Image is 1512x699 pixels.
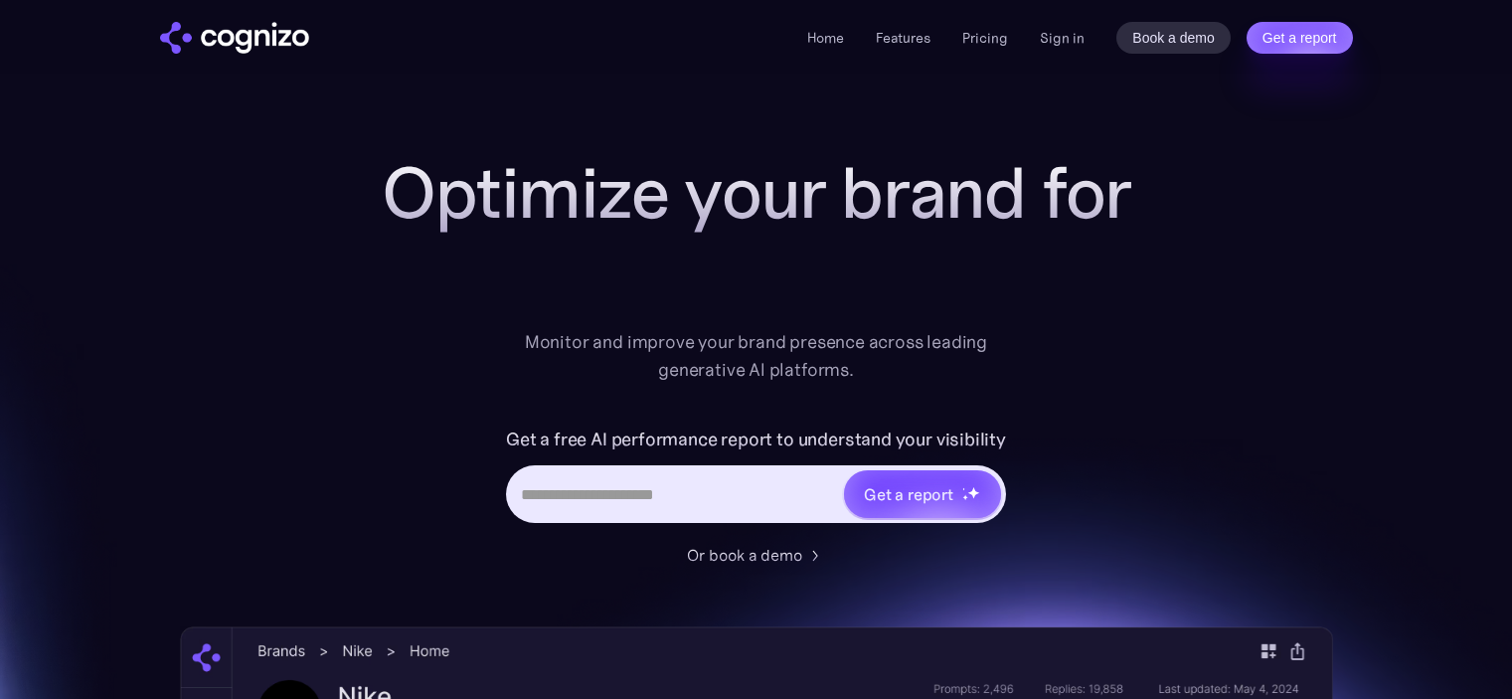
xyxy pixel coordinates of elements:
a: Get a reportstarstarstar [842,468,1003,520]
a: Get a report [1247,22,1353,54]
div: Get a report [864,482,953,506]
a: Or book a demo [687,543,826,567]
a: Home [807,29,844,47]
img: star [967,486,980,499]
div: Monitor and improve your brand presence across leading generative AI platforms. [512,328,1001,384]
a: Pricing [962,29,1008,47]
img: star [962,494,969,501]
img: cognizo logo [160,22,309,54]
form: Hero URL Input Form [506,424,1006,533]
label: Get a free AI performance report to understand your visibility [506,424,1006,455]
a: Features [876,29,930,47]
img: star [962,487,965,490]
a: home [160,22,309,54]
a: Sign in [1040,26,1085,50]
div: Or book a demo [687,543,802,567]
h1: Optimize your brand for [359,153,1154,233]
a: Book a demo [1116,22,1231,54]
